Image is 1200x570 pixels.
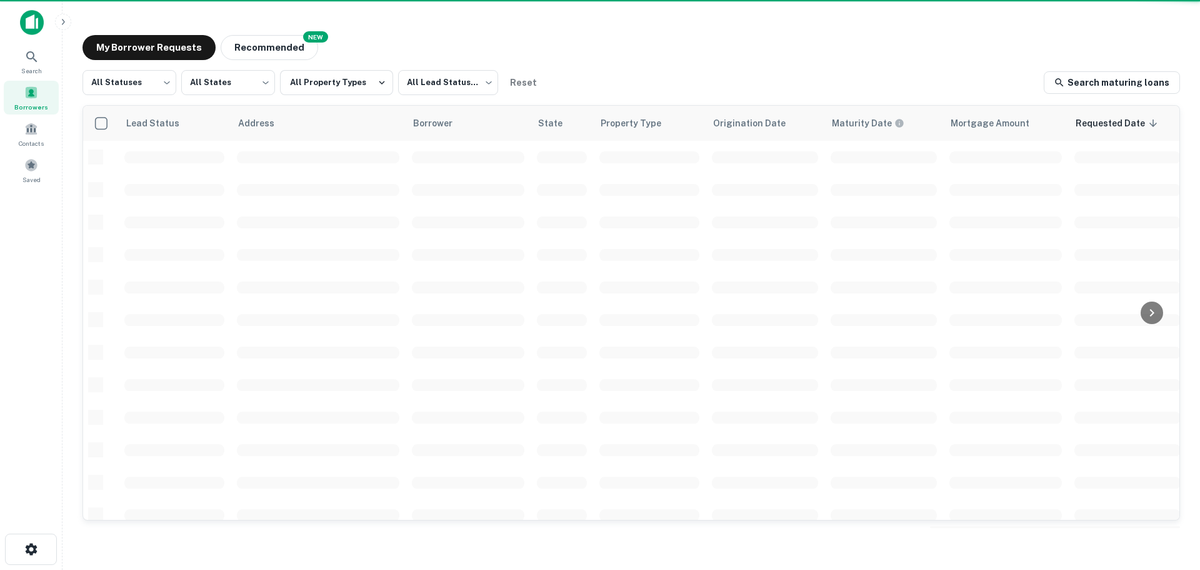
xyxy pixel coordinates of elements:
span: Borrowers [14,102,48,112]
span: Borrower [413,116,469,131]
a: Borrowers [4,81,59,115]
th: Mortgage Amount [943,106,1068,141]
span: Origination Date [713,116,802,131]
th: Address [231,106,406,141]
th: Requested Date [1068,106,1187,141]
a: Search [4,44,59,78]
button: Recommended [221,35,318,60]
span: Property Type [601,116,677,131]
span: Lead Status [126,116,196,131]
button: Reset [503,70,543,95]
div: All States [181,66,275,99]
iframe: Chat Widget [1137,470,1200,530]
th: Maturity dates displayed may be estimated. Please contact the lender for the most accurate maturi... [824,106,943,141]
a: Search maturing loans [1044,71,1180,94]
button: My Borrower Requests [82,35,216,60]
a: Saved [4,153,59,187]
div: All Lead Statuses [398,66,498,99]
span: State [538,116,579,131]
span: Requested Date [1076,116,1161,131]
th: Borrower [406,106,531,141]
span: Maturity dates displayed may be estimated. Please contact the lender for the most accurate maturi... [832,116,921,130]
span: Address [238,116,291,131]
span: Saved [22,175,41,185]
img: capitalize-icon.png [20,10,44,35]
a: Contacts [4,117,59,151]
th: Origination Date [706,106,824,141]
span: Contacts [19,138,44,148]
span: Mortgage Amount [951,116,1046,131]
div: Maturity dates displayed may be estimated. Please contact the lender for the most accurate maturi... [832,116,904,130]
th: State [531,106,593,141]
span: Search [21,66,42,76]
th: Lead Status [118,106,231,141]
div: NEW [303,31,328,43]
th: Property Type [593,106,706,141]
h6: Maturity Date [832,116,892,130]
button: All Property Types [280,70,393,95]
div: All Statuses [82,66,176,99]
